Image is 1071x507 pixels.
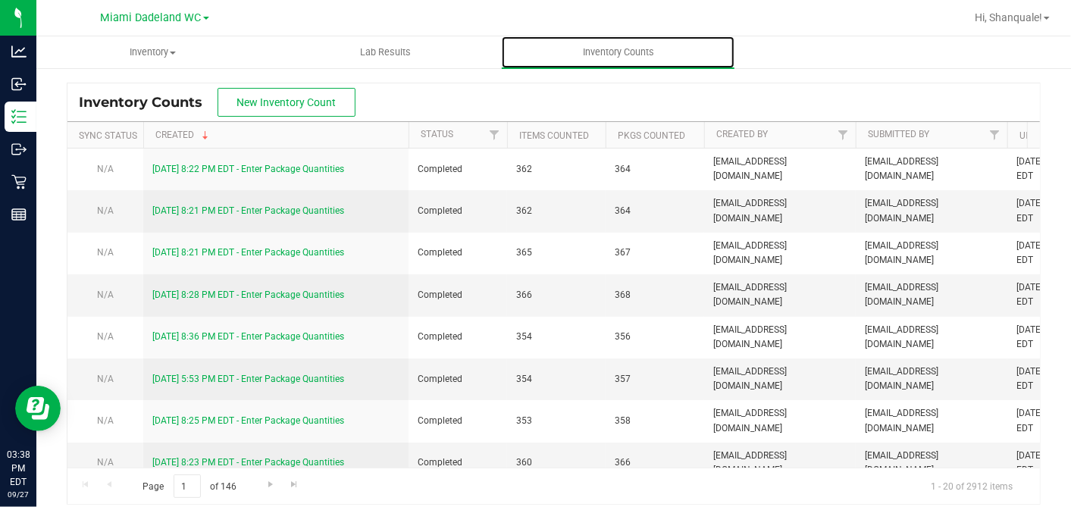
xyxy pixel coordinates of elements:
[11,142,27,157] inline-svg: Outbound
[868,129,929,139] a: Submitted By
[79,130,137,141] a: Sync Status
[97,374,114,384] span: N/A
[713,323,847,352] span: [EMAIL_ADDRESS][DOMAIN_NAME]
[11,77,27,92] inline-svg: Inbound
[482,122,507,148] a: Filter
[155,130,211,140] a: Created
[283,474,305,495] a: Go to the last page
[130,474,249,498] span: Page of 146
[865,196,998,225] span: [EMAIL_ADDRESS][DOMAIN_NAME]
[516,288,597,302] span: 366
[101,11,202,24] span: Miami Dadeland WC
[618,130,685,141] a: Pkgs Counted
[152,289,344,300] a: [DATE] 8:28 PM EDT - Enter Package Quantities
[516,204,597,218] span: 362
[418,372,498,387] span: Completed
[36,36,269,68] a: Inventory
[975,11,1042,23] span: Hi, Shanquale!
[97,415,114,426] span: N/A
[615,162,695,177] span: 364
[615,372,695,387] span: 357
[865,406,998,435] span: [EMAIL_ADDRESS][DOMAIN_NAME]
[519,130,589,141] a: Items Counted
[37,45,268,59] span: Inventory
[502,36,734,68] a: Inventory Counts
[516,414,597,428] span: 353
[418,288,498,302] span: Completed
[713,155,847,183] span: [EMAIL_ADDRESS][DOMAIN_NAME]
[615,204,695,218] span: 364
[615,288,695,302] span: 368
[7,448,30,489] p: 03:38 PM EDT
[713,365,847,393] span: [EMAIL_ADDRESS][DOMAIN_NAME]
[713,449,847,477] span: [EMAIL_ADDRESS][DOMAIN_NAME]
[218,88,355,117] button: New Inventory Count
[97,331,114,342] span: N/A
[418,204,498,218] span: Completed
[418,414,498,428] span: Completed
[865,449,998,477] span: [EMAIL_ADDRESS][DOMAIN_NAME]
[269,36,502,68] a: Lab Results
[418,246,498,260] span: Completed
[713,406,847,435] span: [EMAIL_ADDRESS][DOMAIN_NAME]
[1019,130,1060,141] a: Updated
[15,386,61,431] iframe: Resource center
[97,247,114,258] span: N/A
[516,162,597,177] span: 362
[11,207,27,222] inline-svg: Reports
[516,455,597,470] span: 360
[11,174,27,189] inline-svg: Retail
[615,455,695,470] span: 366
[713,239,847,268] span: [EMAIL_ADDRESS][DOMAIN_NAME]
[259,474,281,495] a: Go to the next page
[79,94,218,111] span: Inventory Counts
[152,415,344,426] a: [DATE] 8:25 PM EDT - Enter Package Quantities
[97,164,114,174] span: N/A
[562,45,675,59] span: Inventory Counts
[418,162,498,177] span: Completed
[418,455,498,470] span: Completed
[421,129,453,139] a: Status
[152,164,344,174] a: [DATE] 8:22 PM EDT - Enter Package Quantities
[340,45,431,59] span: Lab Results
[97,289,114,300] span: N/A
[152,374,344,384] a: [DATE] 5:53 PM EDT - Enter Package Quantities
[615,414,695,428] span: 358
[152,331,344,342] a: [DATE] 8:36 PM EDT - Enter Package Quantities
[152,247,344,258] a: [DATE] 8:21 PM EDT - Enter Package Quantities
[11,44,27,59] inline-svg: Analytics
[865,155,998,183] span: [EMAIL_ADDRESS][DOMAIN_NAME]
[615,246,695,260] span: 367
[516,372,597,387] span: 354
[865,365,998,393] span: [EMAIL_ADDRESS][DOMAIN_NAME]
[865,280,998,309] span: [EMAIL_ADDRESS][DOMAIN_NAME]
[152,205,344,216] a: [DATE] 8:21 PM EDT - Enter Package Quantities
[11,109,27,124] inline-svg: Inventory
[174,474,201,498] input: 1
[713,280,847,309] span: [EMAIL_ADDRESS][DOMAIN_NAME]
[516,330,597,344] span: 354
[7,489,30,500] p: 09/27
[516,246,597,260] span: 365
[97,457,114,468] span: N/A
[237,96,337,108] span: New Inventory Count
[713,196,847,225] span: [EMAIL_ADDRESS][DOMAIN_NAME]
[865,323,998,352] span: [EMAIL_ADDRESS][DOMAIN_NAME]
[831,122,856,148] a: Filter
[716,129,768,139] a: Created By
[865,239,998,268] span: [EMAIL_ADDRESS][DOMAIN_NAME]
[418,330,498,344] span: Completed
[97,205,114,216] span: N/A
[919,474,1025,497] span: 1 - 20 of 2912 items
[152,457,344,468] a: [DATE] 8:23 PM EDT - Enter Package Quantities
[615,330,695,344] span: 356
[982,122,1007,148] a: Filter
